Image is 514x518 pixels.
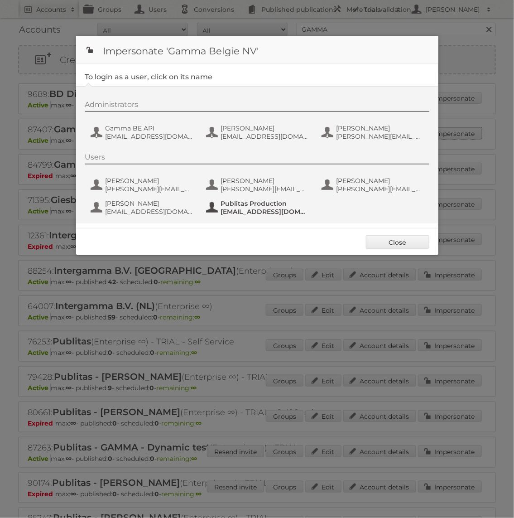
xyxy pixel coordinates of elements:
[85,73,213,81] legend: To login as a user, click on its name
[90,198,196,217] button: [PERSON_NAME] [EMAIL_ADDRESS][DOMAIN_NAME]
[90,176,196,194] button: [PERSON_NAME] [PERSON_NAME][EMAIL_ADDRESS][DOMAIN_NAME]
[106,185,193,193] span: [PERSON_NAME][EMAIL_ADDRESS][DOMAIN_NAME]
[85,100,429,112] div: Administrators
[366,235,429,249] a: Close
[205,176,312,194] button: [PERSON_NAME] [PERSON_NAME][EMAIL_ADDRESS][DOMAIN_NAME]
[85,153,429,165] div: Users
[221,177,309,185] span: [PERSON_NAME]
[221,185,309,193] span: [PERSON_NAME][EMAIL_ADDRESS][DOMAIN_NAME]
[106,208,193,216] span: [EMAIL_ADDRESS][DOMAIN_NAME]
[205,198,312,217] button: Publitas Production [EMAIL_ADDRESS][DOMAIN_NAME]
[205,123,312,141] button: [PERSON_NAME] [EMAIL_ADDRESS][DOMAIN_NAME]
[221,208,309,216] span: [EMAIL_ADDRESS][DOMAIN_NAME]
[336,185,424,193] span: [PERSON_NAME][EMAIL_ADDRESS][DOMAIN_NAME]
[221,124,309,132] span: [PERSON_NAME]
[221,199,309,208] span: Publitas Production
[321,123,427,141] button: [PERSON_NAME] [PERSON_NAME][EMAIL_ADDRESS][DOMAIN_NAME]
[106,124,193,132] span: Gamma BE API
[90,123,196,141] button: Gamma BE API [EMAIL_ADDRESS][DOMAIN_NAME]
[76,36,438,63] h1: Impersonate 'Gamma Belgie NV'
[106,177,193,185] span: [PERSON_NAME]
[321,176,427,194] button: [PERSON_NAME] [PERSON_NAME][EMAIL_ADDRESS][DOMAIN_NAME]
[336,132,424,140] span: [PERSON_NAME][EMAIL_ADDRESS][DOMAIN_NAME]
[336,124,424,132] span: [PERSON_NAME]
[221,132,309,140] span: [EMAIL_ADDRESS][DOMAIN_NAME]
[336,177,424,185] span: [PERSON_NAME]
[106,132,193,140] span: [EMAIL_ADDRESS][DOMAIN_NAME]
[106,199,193,208] span: [PERSON_NAME]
